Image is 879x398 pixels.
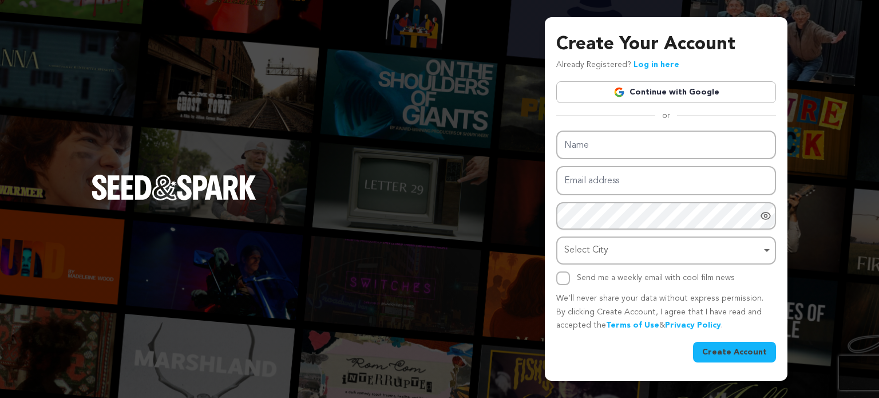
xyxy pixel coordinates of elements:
[556,58,679,72] p: Already Registered?
[613,86,625,98] img: Google logo
[655,110,677,121] span: or
[92,175,256,200] img: Seed&Spark Logo
[564,242,761,259] div: Select City
[577,274,735,282] label: Send me a weekly email with cool film news
[665,321,721,329] a: Privacy Policy
[556,81,776,103] a: Continue with Google
[556,131,776,160] input: Name
[92,175,256,223] a: Seed&Spark Homepage
[693,342,776,362] button: Create Account
[633,61,679,69] a: Log in here
[606,321,659,329] a: Terms of Use
[556,31,776,58] h3: Create Your Account
[556,292,776,333] p: We’ll never share your data without express permission. By clicking Create Account, I agree that ...
[760,210,771,222] a: Show password as plain text. Warning: this will display your password on the screen.
[556,166,776,195] input: Email address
